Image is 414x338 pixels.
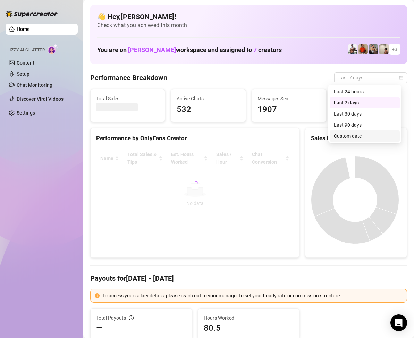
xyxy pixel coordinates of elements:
[330,97,400,108] div: Last 7 days
[191,181,199,188] span: loading
[17,110,35,116] a: Settings
[97,46,282,54] h1: You are on workspace and assigned to creators
[17,96,64,102] a: Discover Viral Videos
[338,73,403,83] span: Last 7 days
[257,103,321,116] span: 1907
[330,86,400,97] div: Last 24 hours
[96,95,159,102] span: Total Sales
[253,46,257,53] span: 7
[399,76,403,80] span: calendar
[257,95,321,102] span: Messages Sent
[90,73,167,83] h4: Performance Breakdown
[392,45,397,53] span: + 3
[204,314,294,322] span: Hours Worked
[334,110,396,118] div: Last 30 days
[334,99,396,107] div: Last 7 days
[96,314,126,322] span: Total Payouts
[311,134,401,143] div: Sales by OnlyFans Creator
[6,10,58,17] img: logo-BBDzfeDw.svg
[17,71,29,77] a: Setup
[330,108,400,119] div: Last 30 days
[90,273,407,283] h4: Payouts for [DATE] - [DATE]
[128,46,176,53] span: [PERSON_NAME]
[204,322,294,333] span: 80.5
[330,119,400,130] div: Last 90 days
[348,44,357,54] img: JUSTIN
[334,88,396,95] div: Last 24 hours
[10,47,45,53] span: Izzy AI Chatter
[177,95,240,102] span: Active Chats
[97,22,400,29] span: Check what you achieved this month
[17,82,52,88] a: Chat Monitoring
[17,26,30,32] a: Home
[334,132,396,140] div: Custom date
[102,292,403,299] div: To access your salary details, please reach out to your manager to set your hourly rate or commis...
[17,60,34,66] a: Content
[330,130,400,142] div: Custom date
[379,44,389,54] img: Ralphy
[390,314,407,331] div: Open Intercom Messenger
[369,44,378,54] img: George
[334,121,396,129] div: Last 90 days
[95,293,100,298] span: exclamation-circle
[96,134,294,143] div: Performance by OnlyFans Creator
[48,44,58,54] img: AI Chatter
[97,12,400,22] h4: 👋 Hey, [PERSON_NAME] !
[358,44,368,54] img: Justin
[96,322,103,333] span: —
[129,315,134,320] span: info-circle
[177,103,240,116] span: 532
